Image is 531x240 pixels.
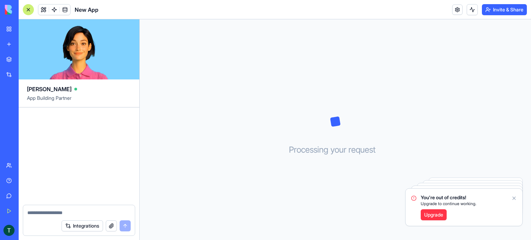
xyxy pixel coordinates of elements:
img: ACg8ocKr-FuyXX6OhFMe-xkgB64w6KLXe8eXLlH0TyzbprXPLifrSQ=s96-c [3,225,15,236]
span: Upgrade to continue working. [421,201,476,207]
button: Invite & Share [482,4,527,15]
span: New App [75,6,99,14]
img: logo [5,5,48,15]
a: Upgrade [421,209,447,220]
button: Integrations [62,220,103,231]
h3: Processing your request [289,144,382,155]
span: [PERSON_NAME] [27,85,72,93]
span: App Building Partner [27,95,131,107]
span: You're out of credits! [421,194,476,201]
